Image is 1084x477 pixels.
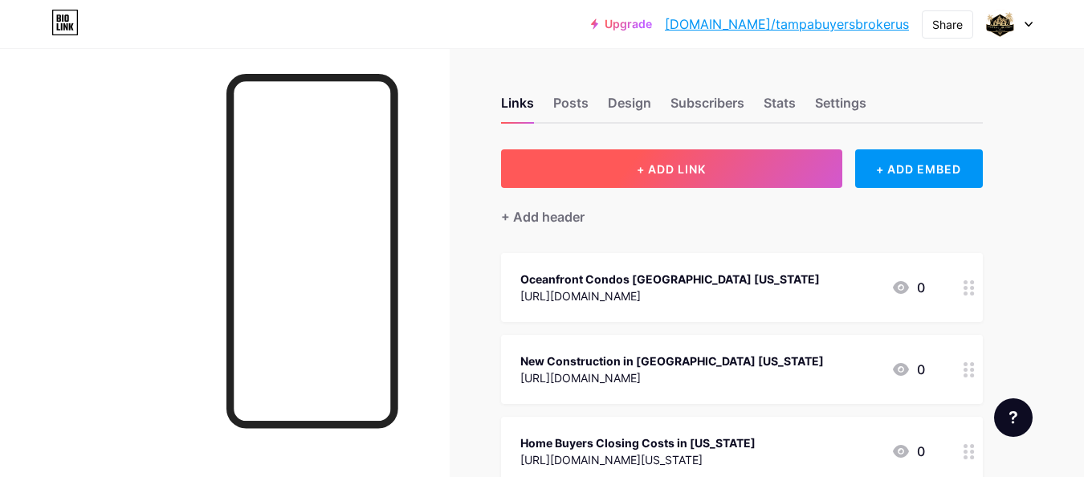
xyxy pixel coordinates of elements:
[670,93,744,122] div: Subscribers
[891,360,925,379] div: 0
[608,93,651,122] div: Design
[501,149,842,188] button: + ADD LINK
[855,149,983,188] div: + ADD EMBED
[501,93,534,122] div: Links
[553,93,589,122] div: Posts
[520,434,756,451] div: Home Buyers Closing Costs in [US_STATE]
[520,287,820,304] div: [URL][DOMAIN_NAME]
[637,162,706,176] span: + ADD LINK
[815,93,866,122] div: Settings
[591,18,652,31] a: Upgrade
[520,369,824,386] div: [URL][DOMAIN_NAME]
[985,9,1016,39] img: tampabuyersbrokerus
[932,16,963,33] div: Share
[520,451,756,468] div: [URL][DOMAIN_NAME][US_STATE]
[891,278,925,297] div: 0
[764,93,796,122] div: Stats
[891,442,925,461] div: 0
[501,207,585,226] div: + Add header
[520,271,820,287] div: Oceanfront Condos [GEOGRAPHIC_DATA] [US_STATE]
[665,14,909,34] a: [DOMAIN_NAME]/tampabuyersbrokerus
[520,353,824,369] div: New Construction in [GEOGRAPHIC_DATA] [US_STATE]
